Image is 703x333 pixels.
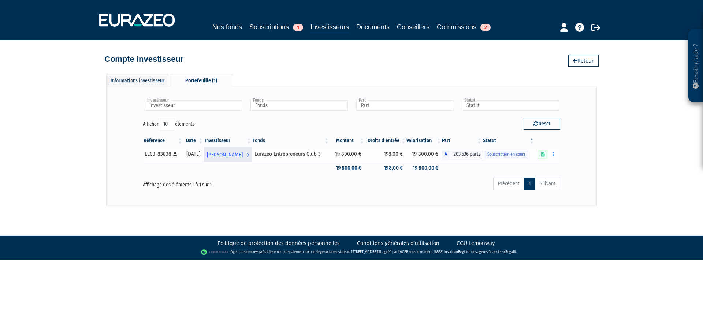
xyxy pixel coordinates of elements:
[293,24,303,31] span: 1
[524,118,560,130] button: Reset
[104,55,183,64] h4: Compte investisseur
[357,239,439,247] a: Conditions générales d'utilisation
[173,152,177,156] i: [Français] Personne physique
[143,135,183,147] th: Référence : activer pour trier la colonne par ordre croissant
[7,249,696,256] div: - Agent de (établissement de paiement dont le siège social est situé au [STREET_ADDRESS], agréé p...
[246,148,249,162] i: Voir l'investisseur
[310,22,349,33] a: Investisseurs
[330,147,365,162] td: 19 800,00 €
[365,147,406,162] td: 198,00 €
[217,239,340,247] a: Politique de protection des données personnelles
[170,74,232,86] div: Portefeuille (1)
[442,150,449,159] span: A
[524,178,535,190] a: 1
[406,135,442,147] th: Valorisation: activer pour trier la colonne par ordre croissant
[245,249,261,254] a: Lemonway
[99,14,175,27] img: 1732889491-logotype_eurazeo_blanc_rvb.png
[106,74,168,86] div: Informations investisseur
[480,24,491,31] span: 2
[249,22,303,32] a: Souscriptions1
[365,135,406,147] th: Droits d'entrée: activer pour trier la colonne par ordre croissant
[252,135,330,147] th: Fonds: activer pour trier la colonne par ordre croissant
[365,162,406,174] td: 198,00 €
[143,118,195,130] label: Afficher éléments
[442,150,482,159] div: A - Eurazeo Entrepreneurs Club 3
[568,55,599,67] a: Retour
[143,177,310,189] div: Affichage des éléments 1 à 1 sur 1
[458,249,516,254] a: Registre des agents financiers (Regafi)
[356,22,390,32] a: Documents
[330,162,365,174] td: 19 800,00 €
[485,151,528,158] span: Souscription en cours
[207,148,243,162] span: [PERSON_NAME]
[183,135,204,147] th: Date: activer pour trier la colonne par ordre croissant
[457,239,495,247] a: CGU Lemonway
[692,33,700,99] p: Besoin d'aide ?
[442,135,482,147] th: Part: activer pour trier la colonne par ordre croissant
[406,147,442,162] td: 19 800,00 €
[201,249,229,256] img: logo-lemonway.png
[212,22,242,32] a: Nos fonds
[204,135,252,147] th: Investisseur: activer pour trier la colonne par ordre croissant
[254,150,327,158] div: Eurazeo Entrepreneurs Club 3
[186,150,201,158] div: [DATE]
[449,150,482,159] span: 203,536 parts
[145,150,181,158] div: EEC3-83838
[397,22,429,32] a: Conseillers
[437,22,491,32] a: Commissions2
[406,162,442,174] td: 19 800,00 €
[204,147,252,162] a: [PERSON_NAME]
[330,135,365,147] th: Montant: activer pour trier la colonne par ordre croissant
[159,118,175,130] select: Afficheréléments
[482,135,535,147] th: Statut : activer pour trier la colonne par ordre d&eacute;croissant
